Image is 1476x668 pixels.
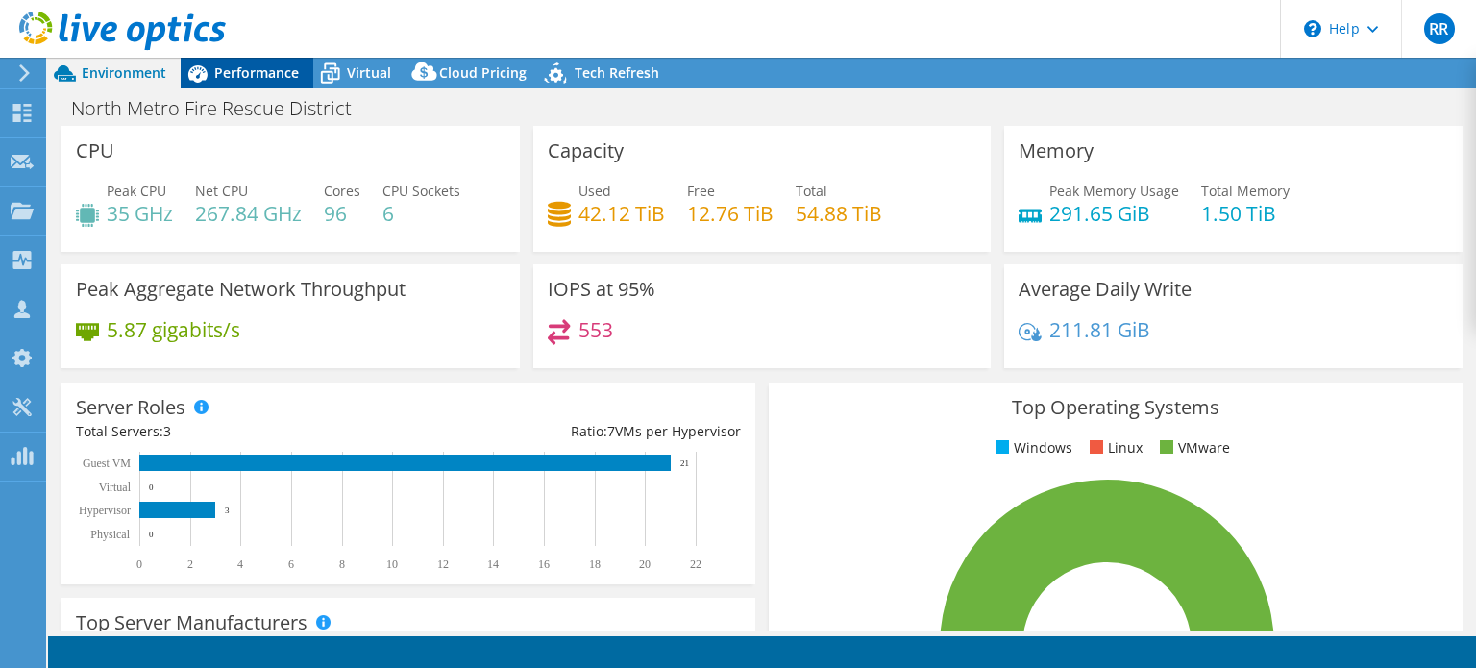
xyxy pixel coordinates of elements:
[76,612,307,633] h3: Top Server Manufacturers
[1019,140,1094,161] h3: Memory
[195,182,248,200] span: Net CPU
[339,557,345,571] text: 8
[578,203,665,224] h4: 42.12 TiB
[76,421,408,442] div: Total Servers:
[149,482,154,492] text: 0
[796,203,882,224] h4: 54.88 TiB
[783,397,1448,418] h3: Top Operating Systems
[90,528,130,541] text: Physical
[76,279,406,300] h3: Peak Aggregate Network Throughput
[548,140,624,161] h3: Capacity
[687,182,715,200] span: Free
[288,557,294,571] text: 6
[607,422,615,440] span: 7
[347,63,391,82] span: Virtual
[107,203,173,224] h4: 35 GHz
[324,182,360,200] span: Cores
[439,63,527,82] span: Cloud Pricing
[237,557,243,571] text: 4
[386,557,398,571] text: 10
[639,557,651,571] text: 20
[1424,13,1455,44] span: RR
[149,530,154,539] text: 0
[136,557,142,571] text: 0
[1201,182,1290,200] span: Total Memory
[82,63,166,82] span: Environment
[487,557,499,571] text: 14
[548,279,655,300] h3: IOPS at 95%
[382,203,460,224] h4: 6
[589,557,601,571] text: 18
[62,98,381,119] h1: North Metro Fire Rescue District
[1049,319,1150,340] h4: 211.81 GiB
[991,437,1072,458] li: Windows
[575,63,659,82] span: Tech Refresh
[538,557,550,571] text: 16
[1049,182,1179,200] span: Peak Memory Usage
[1085,437,1143,458] li: Linux
[214,63,299,82] span: Performance
[687,203,774,224] h4: 12.76 TiB
[578,182,611,200] span: Used
[437,557,449,571] text: 12
[79,504,131,517] text: Hypervisor
[107,182,166,200] span: Peak CPU
[690,557,701,571] text: 22
[187,557,193,571] text: 2
[1155,437,1230,458] li: VMware
[324,203,360,224] h4: 96
[1304,20,1321,37] svg: \n
[680,458,689,468] text: 21
[195,203,302,224] h4: 267.84 GHz
[1049,203,1179,224] h4: 291.65 GiB
[76,140,114,161] h3: CPU
[76,397,185,418] h3: Server Roles
[163,422,171,440] span: 3
[408,421,741,442] div: Ratio: VMs per Hypervisor
[225,506,230,515] text: 3
[107,319,240,340] h4: 5.87 gigabits/s
[578,319,613,340] h4: 553
[1019,279,1192,300] h3: Average Daily Write
[1201,203,1290,224] h4: 1.50 TiB
[382,182,460,200] span: CPU Sockets
[99,481,132,494] text: Virtual
[83,457,131,470] text: Guest VM
[796,182,827,200] span: Total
